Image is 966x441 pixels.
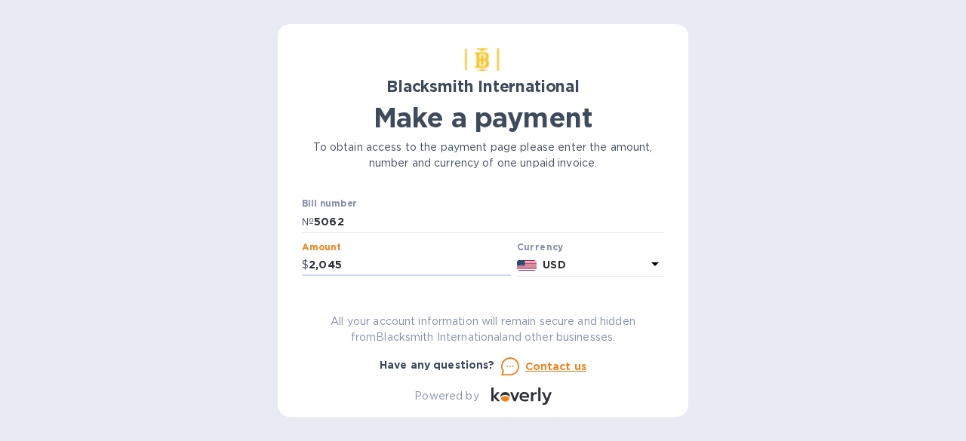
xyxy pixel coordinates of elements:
img: USD [517,260,537,271]
p: All your account information will remain secure and hidden from Blacksmith International and othe... [302,314,664,345]
b: Have any questions? [380,359,495,371]
u: Contact us [525,360,587,372]
input: 0.00 [309,254,511,277]
label: Amount [302,243,340,252]
p: $ [302,257,309,273]
h1: Make a payment [302,102,664,133]
label: Bill number [302,200,356,209]
b: Currency [517,241,564,253]
p: № [302,214,314,230]
b: Blacksmith International [386,77,580,96]
p: Powered by [414,388,478,404]
b: USD [543,259,565,271]
input: Enter bill number [314,210,664,233]
p: To obtain access to the payment page please enter the amount, number and currency of one unpaid i... [302,139,664,171]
